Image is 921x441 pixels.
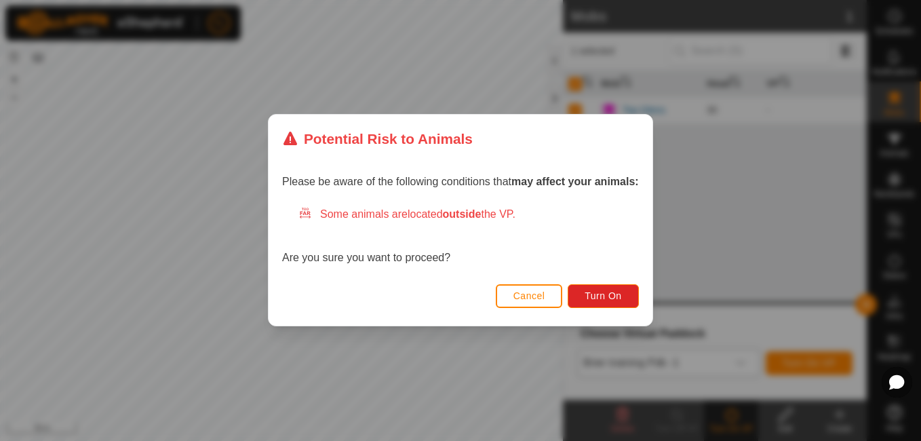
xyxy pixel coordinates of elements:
[298,207,639,223] div: Some animals are
[513,291,545,302] span: Cancel
[496,284,563,308] button: Cancel
[443,209,482,220] strong: outside
[282,176,639,188] span: Please be aware of the following conditions that
[282,128,473,149] div: Potential Risk to Animals
[408,209,515,220] span: located the VP.
[282,207,639,267] div: Are you sure you want to proceed?
[511,176,639,188] strong: may affect your animals:
[568,284,639,308] button: Turn On
[585,291,622,302] span: Turn On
